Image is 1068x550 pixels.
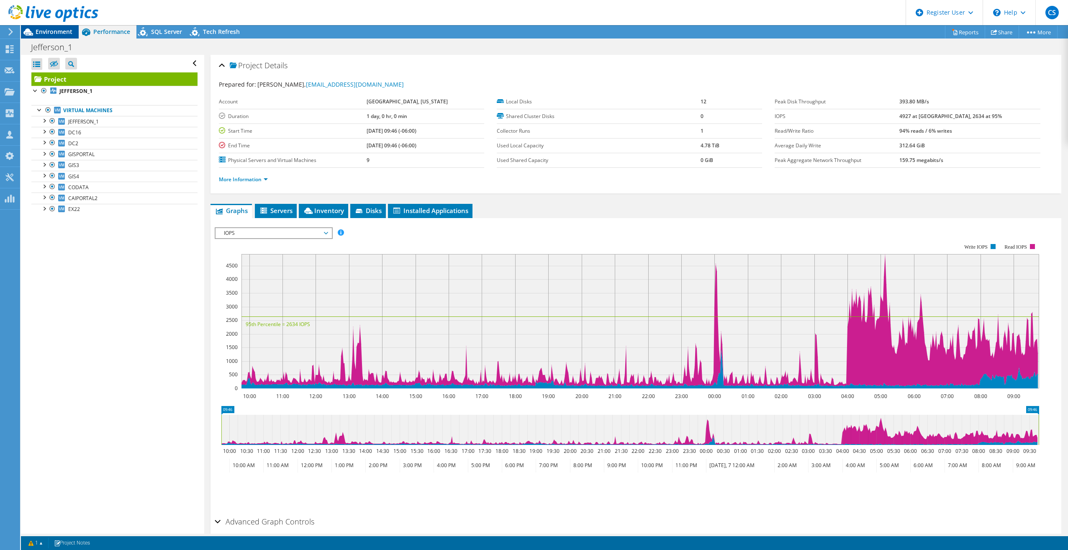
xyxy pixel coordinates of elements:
span: GISPORTAL [68,151,95,158]
span: Disks [354,206,382,215]
b: [DATE] 09:46 (-06:00) [367,127,416,134]
text: 06:30 [921,447,934,455]
text: 05:30 [887,447,900,455]
label: Used Local Capacity [497,141,700,150]
a: 1 [23,538,49,548]
span: DC16 [68,129,81,136]
a: Virtual Machines [31,105,198,116]
label: IOPS [775,112,899,121]
text: 08:30 [989,447,1002,455]
label: Physical Servers and Virtual Machines [219,156,367,164]
text: 04:30 [852,447,865,455]
text: 1500 [226,344,238,351]
text: 0 [235,385,238,392]
label: Local Disks [497,98,700,106]
label: End Time [219,141,367,150]
text: 04:00 [836,447,849,455]
span: Servers [259,206,293,215]
text: 03:00 [808,393,821,400]
span: Graphs [215,206,248,215]
text: 02:30 [785,447,798,455]
text: 00:00 [708,393,721,400]
text: 02:00 [768,447,780,455]
a: DC16 [31,127,198,138]
label: Peak Aggregate Network Throughput [775,156,899,164]
span: Details [264,60,288,70]
label: Used Shared Capacity [497,156,700,164]
span: SQL Server [151,28,182,36]
a: EX22 [31,204,198,215]
b: 4927 at [GEOGRAPHIC_DATA], 2634 at 95% [899,113,1002,120]
text: 14:00 [359,447,372,455]
a: GIS3 [31,160,198,171]
text: 21:00 [608,393,621,400]
text: 17:00 [461,447,474,455]
text: 3000 [226,303,238,310]
b: 0 GiB [701,157,713,164]
b: 4.78 TiB [701,142,719,149]
b: 9 [367,157,370,164]
text: 20:00 [575,393,588,400]
a: GIS4 [31,171,198,182]
label: Average Daily Write [775,141,899,150]
text: 3500 [226,289,238,296]
text: 20:30 [580,447,593,455]
span: Environment [36,28,72,36]
b: 0 [701,113,703,120]
a: Share [985,26,1019,39]
b: JEFFERSON_1 [59,87,92,95]
text: 18:30 [512,447,525,455]
text: 4500 [226,262,238,269]
text: 23:00 [665,447,678,455]
text: 4000 [226,275,238,283]
a: Project Notes [48,538,96,548]
text: 07:30 [955,447,968,455]
text: 01:00 [734,447,747,455]
text: 08:00 [972,447,985,455]
text: 19:00 [542,393,555,400]
text: 12:00 [291,447,304,455]
text: 11:30 [274,447,287,455]
text: 09:00 [1007,393,1020,400]
b: 312.64 GiB [899,142,925,149]
text: 22:00 [642,393,655,400]
text: Write IOPS [964,244,988,250]
span: GIS3 [68,162,79,169]
svg: \n [993,9,1001,16]
text: 13:30 [342,447,355,455]
a: CAIPORTAL2 [31,193,198,203]
span: CS [1045,6,1059,19]
span: CAIPORTAL2 [68,195,98,202]
a: GISPORTAL [31,149,198,160]
text: 1000 [226,357,238,365]
a: DC2 [31,138,198,149]
text: 18:00 [508,393,521,400]
text: 06:00 [904,447,917,455]
label: Start Time [219,127,367,135]
text: 16:00 [442,393,455,400]
h1: Jefferson_1 [27,43,85,52]
b: 1 [701,127,703,134]
a: Reports [945,26,985,39]
text: 15:00 [393,447,406,455]
span: Tech Refresh [203,28,240,36]
a: More [1019,26,1058,39]
text: 15:00 [409,393,422,400]
b: [DATE] 09:46 (-06:00) [367,142,416,149]
text: 01:00 [741,393,754,400]
text: 10:30 [240,447,253,455]
text: 05:00 [870,447,883,455]
b: 1 day, 0 hr, 0 min [367,113,407,120]
a: JEFFERSON_1 [31,116,198,127]
text: 09:00 [1006,447,1019,455]
span: IOPS [220,228,327,238]
text: 12:30 [308,447,321,455]
text: 22:00 [631,447,644,455]
text: 500 [229,371,238,378]
text: 05:00 [874,393,887,400]
text: 12:00 [309,393,322,400]
text: 08:00 [974,393,987,400]
text: 02:00 [774,393,787,400]
text: 06:00 [907,393,920,400]
text: 03:00 [801,447,814,455]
